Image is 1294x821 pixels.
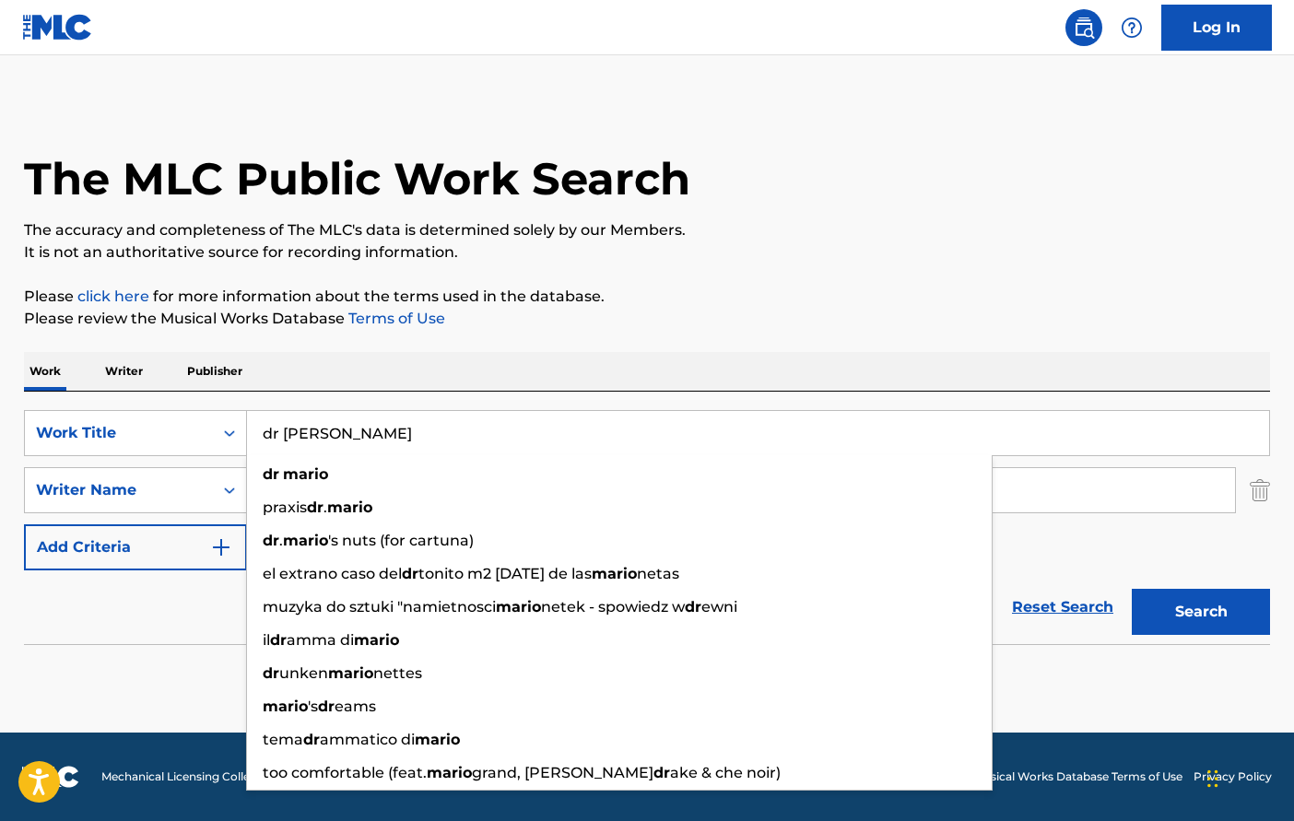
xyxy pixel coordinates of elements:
img: MLC Logo [22,14,93,41]
strong: mario [496,598,541,616]
p: The accuracy and completeness of The MLC's data is determined solely by our Members. [24,219,1270,241]
strong: mario [327,498,372,516]
span: . [279,532,283,549]
strong: dr [685,598,701,616]
span: ammatico di [320,731,415,748]
span: 's [308,698,318,715]
h1: The MLC Public Work Search [24,151,690,206]
a: Public Search [1065,9,1102,46]
a: Log In [1161,5,1272,51]
img: 9d2ae6d4665cec9f34b9.svg [210,536,232,558]
div: Writer Name [36,479,202,501]
a: Musical Works Database Terms of Use [973,768,1182,785]
span: grand, [PERSON_NAME] [472,764,653,781]
img: search [1073,17,1095,39]
span: 's nuts (for cartuna) [328,532,474,549]
iframe: Chat Widget [1202,733,1294,821]
a: Reset Search [1003,587,1123,627]
strong: mario [427,764,472,781]
strong: mario [592,565,637,582]
span: too comfortable (feat. [263,764,427,781]
span: netas [637,565,679,582]
span: el extrano caso del [263,565,402,582]
img: Delete Criterion [1250,467,1270,513]
span: muzyka do sztuki "namietnosci [263,598,496,616]
a: click here [77,287,149,305]
span: netek - spowiedz w [541,598,685,616]
strong: dr [303,731,320,748]
p: Please for more information about the terms used in the database. [24,286,1270,308]
span: . [323,498,327,516]
p: Work [24,352,66,391]
strong: dr [263,532,279,549]
button: Search [1132,589,1270,635]
button: Add Criteria [24,524,247,570]
img: help [1121,17,1143,39]
strong: mario [415,731,460,748]
span: unken [279,664,328,682]
strong: dr [270,631,287,649]
div: Work Title [36,422,202,444]
span: amma di [287,631,354,649]
strong: mario [354,631,399,649]
strong: dr [318,698,335,715]
div: Drag [1207,751,1218,806]
span: ewni [701,598,737,616]
strong: mario [263,698,308,715]
span: tonito m2 [DATE] de las [418,565,592,582]
strong: dr [653,764,670,781]
p: Please review the Musical Works Database [24,308,1270,330]
span: praxis [263,498,307,516]
a: Privacy Policy [1194,768,1272,785]
span: eams [335,698,376,715]
form: Search Form [24,410,1270,644]
p: Publisher [182,352,248,391]
p: Writer [100,352,148,391]
a: Terms of Use [345,310,445,327]
span: Mechanical Licensing Collective © 2025 [101,768,315,785]
div: Help [1113,9,1150,46]
strong: mario [283,465,328,483]
span: tema [263,731,303,748]
strong: dr [402,565,418,582]
strong: dr [263,465,279,483]
strong: dr [263,664,279,682]
span: ake & che noir) [670,764,781,781]
strong: dr [307,498,323,516]
strong: mario [283,532,328,549]
span: nettes [373,664,422,682]
strong: mario [328,664,373,682]
p: It is not an authoritative source for recording information. [24,241,1270,264]
img: logo [22,766,79,788]
span: il [263,631,270,649]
